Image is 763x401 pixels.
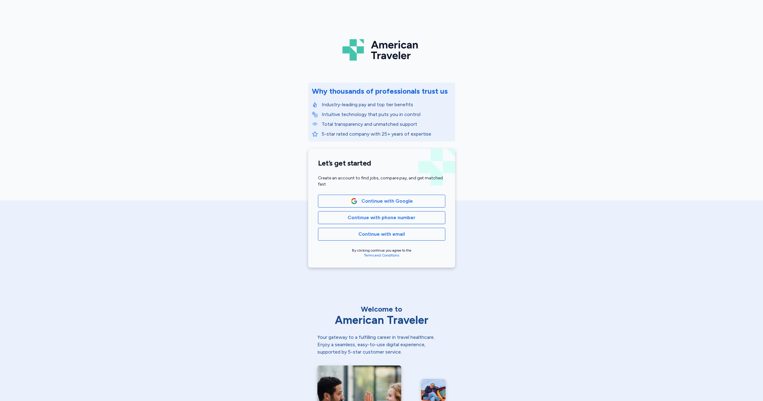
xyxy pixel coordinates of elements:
button: Continue with email [318,228,445,241]
button: Continue with phone number [318,211,445,224]
img: Logo [342,37,421,63]
button: Google LogoContinue with Google [318,195,445,208]
div: Your gateway to a fulfilling career in travel healthcare. Enjoy a seamless, easy-to-use digital e... [317,334,446,356]
span: Continue with email [358,230,405,238]
p: Intuitive technology that puts you in control [322,111,451,118]
img: Google Logo [351,198,357,204]
img: ER nurse relaxing after a long day [421,379,446,401]
div: Why thousands of professionals trust us [312,86,448,96]
p: Total transparency and unmatched support [322,121,451,128]
a: Terms and Conditions [364,253,399,257]
span: Continue with Google [361,197,413,205]
h1: Let’s get started [318,159,445,168]
div: Welcome to [317,304,446,314]
span: Continue with phone number [348,214,415,221]
div: By clicking continue you agree to the [318,248,445,258]
div: Create an account to find jobs, compare pay, and get matched fast [318,175,445,187]
p: Industry-leading pay and top tier benefits [322,101,451,108]
p: 5-star rated company with 25+ years of expertise [322,130,451,138]
div: American Traveler [317,314,446,326]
